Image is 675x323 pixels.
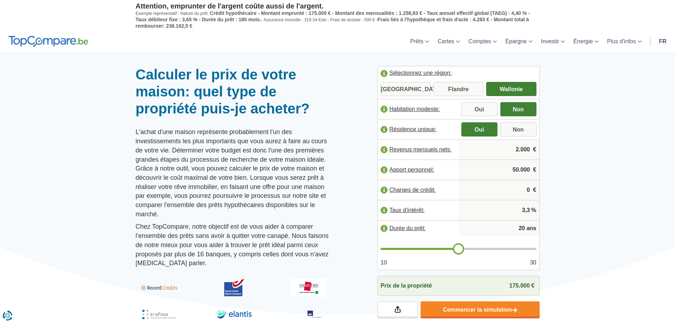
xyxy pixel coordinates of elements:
label: Apport personnel: [378,162,459,178]
a: Investir [537,31,569,52]
img: BPost Banque [216,279,252,297]
a: Partagez vos résultats [377,301,418,318]
input: | [461,140,536,159]
label: [GEOGRAPHIC_DATA] [381,82,431,96]
span: Crédit hypothécaire - Montant emprunté : 175.000 € - Montant des mensualités : 1.258,83 € - Taux ... [136,10,530,22]
input: | [461,180,536,200]
label: Revenus mensuels nets: [378,142,459,157]
label: Sélectionnez une région: [378,66,539,82]
label: Résidence unique: [378,122,459,137]
span: € [533,166,536,174]
a: fr [655,31,671,52]
span: € [533,186,536,194]
label: Non [500,122,536,137]
label: Taux d'intérêt: [378,202,459,218]
label: Non [500,102,536,116]
a: Cartes [433,31,464,52]
a: Énergie [569,31,603,52]
span: % [531,206,536,215]
p: Exemple représentatif : Nature du prêt : - Assurance incendie : 319.34 €/an - Frais de dossier : ... [136,10,540,29]
span: 10 [381,259,387,267]
label: Charges de crédit: [378,182,459,198]
label: Wallonie [486,82,536,96]
span: 30 [530,259,536,267]
span: Frais liés à l'hypothèque et frais d'acte : 4.283 € - Montant total à rembourser: 236.162,5 € [136,17,529,29]
img: Commencer la simulation [512,307,517,313]
img: Record Credits [141,279,177,297]
p: Attention, emprunter de l'argent coûte aussi de l'argent. [136,2,540,10]
p: L'achat d'une maison représente probablement l'un des investissements les plus importants que vou... [136,128,332,219]
a: Comptes [464,31,501,52]
img: TopCompare [9,36,88,47]
span: ans [527,224,536,233]
span: 175.000 € [509,283,534,289]
a: Épargne [501,31,537,52]
h1: Calculer le prix de votre maison: quel type de propriété puis-je acheter? [136,66,332,117]
label: Oui [461,122,497,137]
a: Prêts [406,31,433,52]
a: Commencer la simulation [421,301,539,318]
label: Habitation modeste: [378,101,459,117]
a: Plus d'infos [603,31,646,52]
span: € [533,146,536,154]
input: | [461,201,536,220]
span: Prix de la propriété [381,282,432,290]
label: Oui [461,102,497,116]
input: | [461,160,536,179]
img: Demetris [291,279,327,297]
p: Chez TopCompare, notre objectif est de vous aider à comparer l'ensemble des prêts sans avoir à qu... [136,222,332,268]
label: Flandre [433,82,483,96]
label: Durée du prêt: [378,221,459,236]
